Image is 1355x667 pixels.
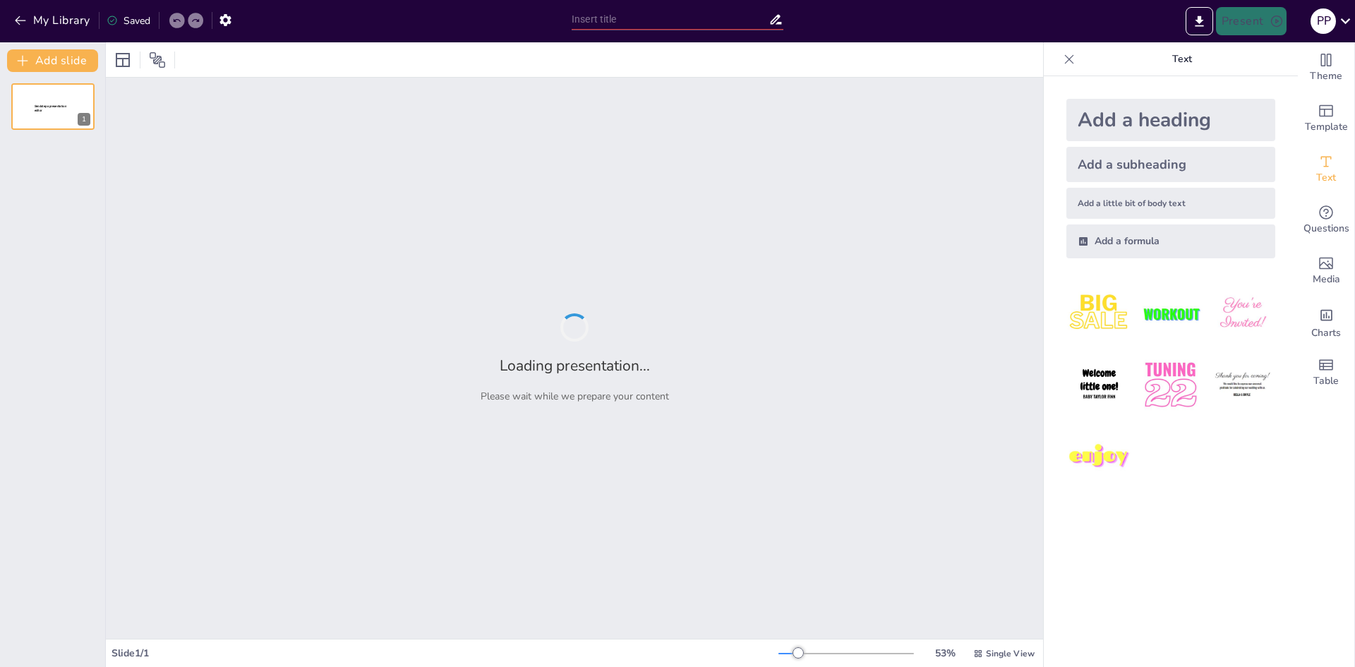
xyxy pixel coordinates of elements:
[1080,42,1284,76] p: Text
[1210,352,1275,418] img: 6.jpeg
[1298,93,1354,144] div: Add ready made slides
[1311,8,1336,34] div: P P
[481,390,669,403] p: Please wait while we prepare your content
[1310,68,1342,84] span: Theme
[11,9,96,32] button: My Library
[500,356,650,375] h2: Loading presentation...
[1298,246,1354,296] div: Add images, graphics, shapes or video
[1298,42,1354,93] div: Change the overall theme
[149,52,166,68] span: Position
[1066,99,1275,141] div: Add a heading
[1311,7,1336,35] button: P P
[1066,147,1275,182] div: Add a subheading
[7,49,98,72] button: Add slide
[112,647,778,660] div: Slide 1 / 1
[1311,325,1341,341] span: Charts
[1066,281,1132,347] img: 1.jpeg
[1313,272,1340,287] span: Media
[1216,7,1287,35] button: Present
[1305,119,1348,135] span: Template
[1066,352,1132,418] img: 4.jpeg
[1066,188,1275,219] div: Add a little bit of body text
[1316,170,1336,186] span: Text
[1298,347,1354,398] div: Add a table
[107,14,150,28] div: Saved
[1138,281,1203,347] img: 2.jpeg
[1298,195,1354,246] div: Get real-time input from your audience
[572,9,769,30] input: Insert title
[1303,221,1349,236] span: Questions
[1298,144,1354,195] div: Add text boxes
[11,83,95,130] div: 1
[1186,7,1213,35] button: Export to PowerPoint
[928,647,962,660] div: 53 %
[1138,352,1203,418] img: 5.jpeg
[1066,424,1132,490] img: 7.jpeg
[1298,296,1354,347] div: Add charts and graphs
[35,104,66,112] span: Sendsteps presentation editor
[112,49,134,71] div: Layout
[1313,373,1339,389] span: Table
[78,113,90,126] div: 1
[1210,281,1275,347] img: 3.jpeg
[986,648,1035,659] span: Single View
[1066,224,1275,258] div: Add a formula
